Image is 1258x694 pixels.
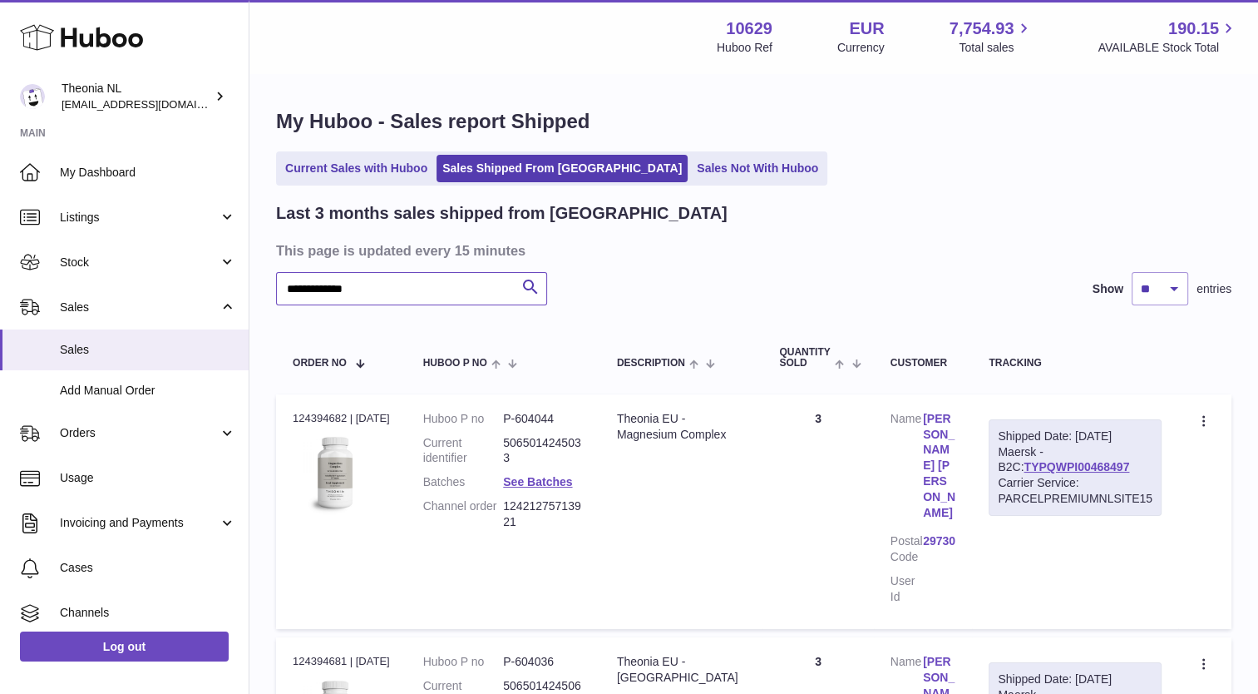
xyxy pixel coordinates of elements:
a: Sales Shipped From [GEOGRAPHIC_DATA] [437,155,688,182]
div: 124394682 | [DATE] [293,411,390,426]
dd: 12421275713921 [503,498,584,530]
a: Log out [20,632,229,662]
dt: User Id [890,573,923,605]
div: Carrier Service: PARCELPREMIUMNLSITE15 [998,475,1152,507]
span: 7,754.93 [950,17,1014,40]
dt: Batches [423,474,504,490]
dd: P-604044 [503,411,584,427]
div: Customer [890,358,956,369]
label: Show [1093,281,1123,297]
span: Cases [60,560,236,576]
span: Stock [60,255,219,270]
span: Add Manual Order [60,383,236,399]
dt: Name [890,411,923,525]
dd: 5065014245033 [503,435,584,467]
a: Sales Not With Huboo [691,155,824,182]
h2: Last 3 months sales shipped from [GEOGRAPHIC_DATA] [276,202,728,225]
dt: Channel order [423,498,504,530]
span: entries [1196,281,1231,297]
a: 190.15 AVAILABLE Stock Total [1098,17,1238,56]
a: TYPQWPI00468497 [1024,460,1129,473]
span: Listings [60,210,219,226]
span: Order No [293,358,347,369]
dt: Current identifier [423,435,504,467]
span: Huboo P no [423,358,487,369]
span: Quantity Sold [779,347,831,369]
dt: Postal Code [890,533,923,565]
a: [PERSON_NAME] [PERSON_NAME] [923,411,955,521]
td: 3 [762,394,873,630]
span: Sales [60,300,219,315]
span: Invoicing and Payments [60,515,219,531]
a: 7,754.93 Total sales [950,17,1034,56]
a: 29730 [923,533,955,549]
img: 106291725893142.jpg [293,431,376,514]
div: Shipped Date: [DATE] [998,672,1152,687]
dt: Huboo P no [423,654,504,670]
strong: EUR [849,17,884,40]
div: Tracking [989,358,1162,369]
a: Current Sales with Huboo [279,155,433,182]
span: 190.15 [1168,17,1219,40]
span: Usage [60,470,236,486]
span: Total sales [959,40,1033,56]
dd: P-604036 [503,654,584,670]
div: Theonia NL [62,81,211,112]
span: Orders [60,425,219,441]
h3: This page is updated every 15 minutes [276,241,1227,260]
img: info@wholesomegoods.eu [20,84,45,109]
div: Theonia EU - [GEOGRAPHIC_DATA] [617,654,747,686]
strong: 10629 [726,17,772,40]
span: [EMAIL_ADDRESS][DOMAIN_NAME] [62,97,244,111]
div: Huboo Ref [717,40,772,56]
div: Maersk - B2C: [989,419,1162,516]
span: AVAILABLE Stock Total [1098,40,1238,56]
div: Currency [837,40,885,56]
span: My Dashboard [60,165,236,181]
div: Theonia EU - Magnesium Complex [617,411,747,443]
span: Description [617,358,685,369]
span: Channels [60,605,236,621]
div: 124394681 | [DATE] [293,654,390,669]
h1: My Huboo - Sales report Shipped [276,108,1231,135]
dt: Huboo P no [423,411,504,427]
div: Shipped Date: [DATE] [998,429,1152,444]
span: Sales [60,342,236,358]
a: See Batches [503,475,572,488]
